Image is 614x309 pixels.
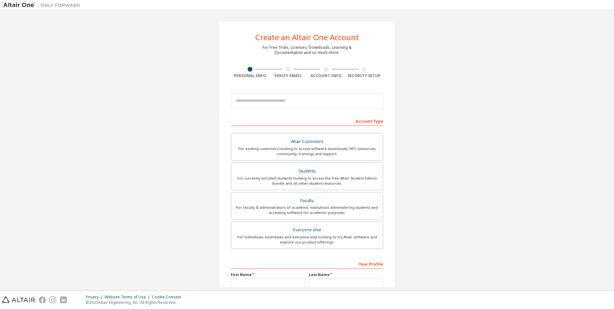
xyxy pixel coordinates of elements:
div: Cookie Consent [152,295,185,300]
img: facebook.svg [39,296,46,303]
div: Account Info [307,73,345,78]
div: Personal Info [231,73,269,78]
div: For individuals, businesses and everyone else looking to try Altair software and explore our prod... [235,234,379,245]
p: © 2025 Altair Engineering, Inc. All Rights Reserved. [86,300,185,305]
div: Faculty [235,196,379,205]
div: Account Type [231,116,383,126]
div: Students [235,167,379,176]
div: Privacy [86,295,105,300]
div: Your Profile [231,259,383,269]
div: Altair Customers [235,137,379,146]
div: For existing customers looking to access software downloads, HPC resources, community, trainings ... [235,146,379,156]
label: Last Name [309,272,383,277]
img: Altair One [3,2,83,8]
div: Security Setup [345,73,383,78]
div: Verify Email [269,73,307,78]
div: For faculty & administrators of academic institutions administering students and accessing softwa... [235,205,379,215]
div: Create an Altair One Account [255,33,359,41]
label: First Name [231,272,305,277]
img: instagram.svg [49,296,56,303]
div: Website Terms of Use [105,295,152,300]
div: Everyone else [235,225,379,234]
div: For Free Trials, Licenses, Downloads, Learning & Documentation and so much more. [262,45,352,55]
img: linkedin.svg [60,296,67,303]
img: altair_logo.svg [2,296,35,303]
div: For currently enrolled students looking to access the free Altair Student Edition bundle and all ... [235,176,379,186]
